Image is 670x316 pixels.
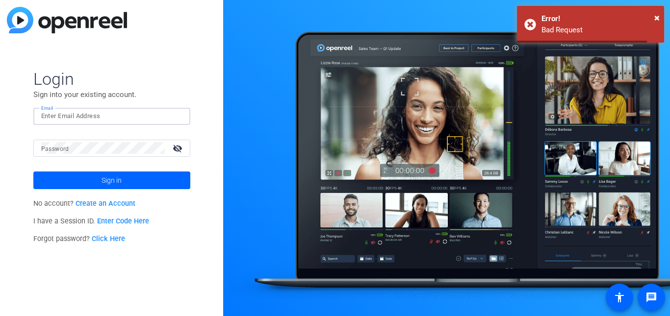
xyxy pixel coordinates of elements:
[541,24,657,36] div: Bad Request
[645,292,657,303] mat-icon: message
[33,171,190,189] button: Sign in
[654,10,660,25] button: Close
[33,89,190,100] p: Sign into your existing account.
[167,141,190,155] mat-icon: visibility_off
[7,7,127,33] img: blue-gradient.svg
[97,217,149,225] a: Enter Code Here
[33,235,126,243] span: Forgot password?
[41,146,69,152] mat-label: Password
[614,292,625,303] mat-icon: accessibility
[33,69,190,89] span: Login
[33,199,136,208] span: No account?
[102,168,122,193] span: Sign in
[41,110,182,122] input: Enter Email Address
[41,105,53,111] mat-label: Email
[33,217,150,225] span: I have a Session ID.
[76,199,135,208] a: Create an Account
[541,13,657,24] div: Error!
[92,235,125,243] a: Click Here
[654,12,660,24] span: ×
